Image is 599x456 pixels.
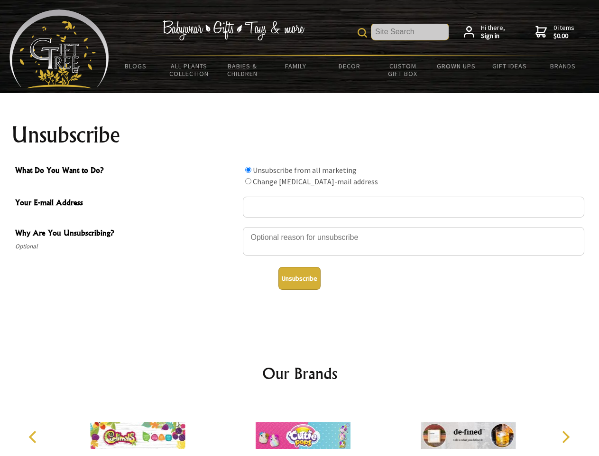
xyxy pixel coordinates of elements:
[253,165,357,175] label: Unsubscribe from all marketing
[278,267,321,290] button: Unsubscribe
[553,23,574,40] span: 0 items
[163,56,216,84] a: All Plants Collection
[253,177,378,186] label: Change [MEDICAL_DATA]-mail address
[371,24,449,40] input: Site Search
[9,9,109,88] img: Babyware - Gifts - Toys and more...
[15,164,238,178] span: What Do You Want to Do?
[245,178,251,184] input: What Do You Want to Do?
[15,197,238,210] span: Your E-mail Address
[15,241,238,252] span: Optional
[243,197,584,218] input: Your E-mail Address
[245,167,251,173] input: What Do You Want to Do?
[24,427,45,447] button: Previous
[481,24,505,40] span: Hi there,
[11,123,588,146] h1: Unsubscribe
[323,56,376,76] a: Decor
[555,427,576,447] button: Next
[536,56,590,76] a: Brands
[19,362,581,385] h2: Our Brands
[481,32,505,40] strong: Sign in
[429,56,483,76] a: Grown Ups
[269,56,323,76] a: Family
[15,227,238,241] span: Why Are You Unsubscribing?
[109,56,163,76] a: BLOGS
[376,56,430,84] a: Custom Gift Box
[243,227,584,256] textarea: Why Are You Unsubscribing?
[553,32,574,40] strong: $0.00
[483,56,536,76] a: Gift Ideas
[464,24,505,40] a: Hi there,Sign in
[535,24,574,40] a: 0 items$0.00
[358,28,367,38] img: product search
[162,20,304,40] img: Babywear - Gifts - Toys & more
[216,56,269,84] a: Babies & Children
